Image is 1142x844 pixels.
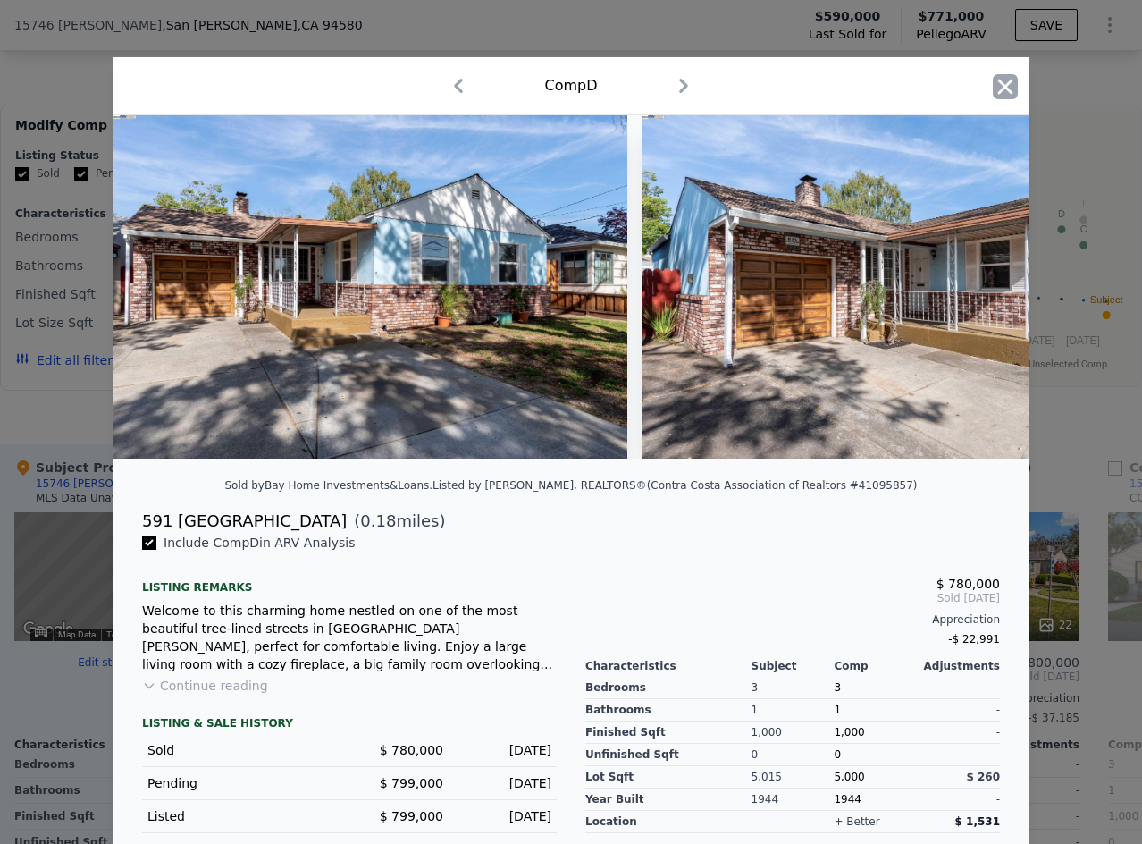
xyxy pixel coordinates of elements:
span: 5,000 [834,771,864,783]
div: Finished Sqft [585,722,752,744]
span: $ 799,000 [380,776,443,790]
span: $ 260 [966,771,1000,783]
div: 591 [GEOGRAPHIC_DATA] [142,509,347,534]
div: - [917,789,1000,811]
span: 3 [834,681,841,694]
div: Adjustments [917,659,1000,673]
div: Listed [147,807,335,825]
div: Comp [834,659,917,673]
div: Sold [147,741,335,759]
div: 1944 [752,789,835,811]
div: 1 [752,699,835,722]
span: -$ 22,991 [948,633,1000,646]
div: Characteristics [585,659,752,673]
div: LISTING & SALE HISTORY [142,716,557,734]
div: Appreciation [585,612,1000,627]
div: - [917,722,1000,744]
div: Listing remarks [142,566,557,595]
img: Property Img [113,115,627,459]
div: Bedrooms [585,677,752,699]
span: 1,000 [834,726,864,738]
div: Subject [752,659,835,673]
div: Year Built [585,789,752,811]
div: Welcome to this charming home nestled on one of the most beautiful tree-lined streets in [GEOGRAP... [142,602,557,673]
div: 1,000 [752,722,835,744]
span: ( miles) [347,509,445,534]
span: 0.18 [360,511,396,530]
span: $ 1,531 [955,815,1000,828]
span: Include Comp D in ARV Analysis [156,536,363,550]
span: $ 780,000 [380,743,443,757]
div: 1944 [834,789,917,811]
div: Comp D [544,75,597,97]
div: [DATE] [458,807,551,825]
div: Sold by Bay Home Investments&Loans . [224,479,432,492]
button: Continue reading [142,677,268,695]
div: Bathrooms [585,699,752,722]
div: Lot Sqft [585,766,752,789]
span: $ 780,000 [936,577,1000,591]
div: + better [834,814,879,829]
div: 3 [752,677,835,699]
div: [DATE] [458,774,551,792]
span: $ 799,000 [380,809,443,823]
span: Sold [DATE] [585,591,1000,605]
div: Unfinished Sqft [585,744,752,766]
div: 1 [834,699,917,722]
div: - [917,744,1000,766]
span: 0 [834,748,841,761]
div: [DATE] [458,741,551,759]
div: 5,015 [752,766,835,789]
div: location [585,811,752,833]
div: Pending [147,774,335,792]
div: - [917,677,1000,699]
div: Listed by [PERSON_NAME], REALTORS® (Contra Costa Association of Realtors #41095857) [432,479,917,492]
div: 0 [752,744,835,766]
div: - [917,699,1000,722]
